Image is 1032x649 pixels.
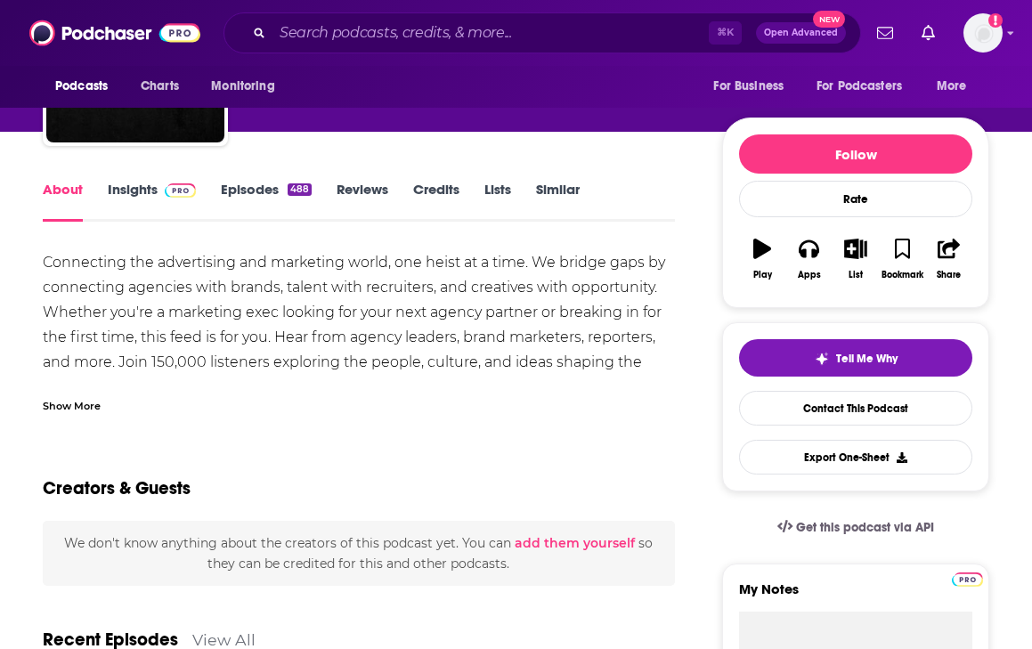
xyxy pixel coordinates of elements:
[43,250,675,425] div: Connecting the advertising and marketing world, one heist at a time. We bridge gaps by connecting...
[764,28,838,37] span: Open Advanced
[739,580,972,612] label: My Notes
[221,181,312,222] a: Episodes488
[141,74,179,99] span: Charts
[739,440,972,475] button: Export One-Sheet
[29,16,200,50] img: Podchaser - Follow, Share and Rate Podcasts
[129,69,190,103] a: Charts
[813,11,845,28] span: New
[199,69,297,103] button: open menu
[739,227,785,291] button: Play
[64,535,653,571] span: We don't know anything about the creators of this podcast yet . You can so they can be credited f...
[817,74,902,99] span: For Podcasters
[963,13,1003,53] img: User Profile
[739,339,972,377] button: tell me why sparkleTell Me Why
[515,536,635,550] button: add them yourself
[963,13,1003,53] button: Show profile menu
[879,227,925,291] button: Bookmark
[211,74,274,99] span: Monitoring
[924,69,989,103] button: open menu
[952,570,983,587] a: Pro website
[739,391,972,426] a: Contact This Podcast
[815,352,829,366] img: tell me why sparkle
[484,181,511,222] a: Lists
[914,18,942,48] a: Show notifications dropdown
[413,181,459,222] a: Credits
[43,477,191,499] h2: Creators & Guests
[192,630,256,649] a: View All
[988,13,1003,28] svg: Add a profile image
[763,506,948,549] a: Get this podcast via API
[756,22,846,44] button: Open AdvancedNew
[849,270,863,280] div: List
[713,74,784,99] span: For Business
[43,69,131,103] button: open menu
[836,352,898,366] span: Tell Me Why
[701,69,806,103] button: open menu
[739,181,972,217] div: Rate
[108,181,196,222] a: InsightsPodchaser Pro
[870,18,900,48] a: Show notifications dropdown
[43,181,83,222] a: About
[288,183,312,196] div: 488
[223,12,861,53] div: Search podcasts, credits, & more...
[937,74,967,99] span: More
[785,227,832,291] button: Apps
[963,13,1003,53] span: Logged in as jdelacruz
[882,270,923,280] div: Bookmark
[796,520,934,535] span: Get this podcast via API
[937,270,961,280] div: Share
[536,181,580,222] a: Similar
[753,270,772,280] div: Play
[833,227,879,291] button: List
[337,181,388,222] a: Reviews
[709,21,742,45] span: ⌘ K
[739,134,972,174] button: Follow
[926,227,972,291] button: Share
[952,572,983,587] img: Podchaser Pro
[272,19,709,47] input: Search podcasts, credits, & more...
[798,270,821,280] div: Apps
[165,183,196,198] img: Podchaser Pro
[805,69,928,103] button: open menu
[55,74,108,99] span: Podcasts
